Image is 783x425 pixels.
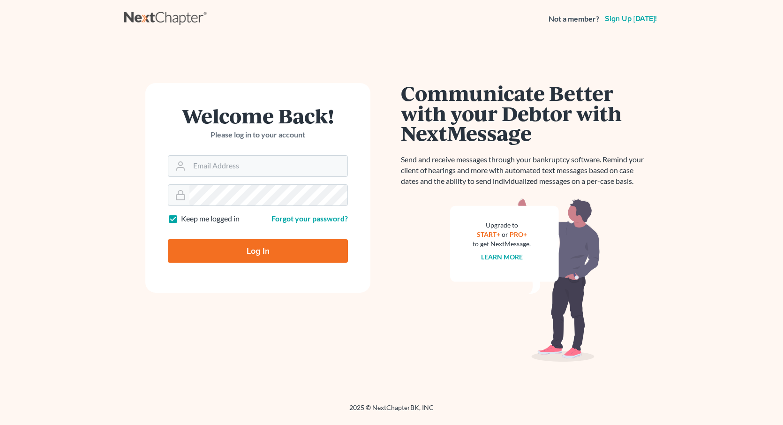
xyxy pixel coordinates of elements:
a: PRO+ [510,230,527,238]
p: Please log in to your account [168,129,348,140]
a: Forgot your password? [271,214,348,223]
a: Learn more [481,253,523,261]
input: Email Address [189,156,347,176]
div: Upgrade to [473,220,531,230]
img: nextmessage_bg-59042aed3d76b12b5cd301f8e5b87938c9018125f34e5fa2b7a6b67550977c72.svg [450,198,600,362]
a: Sign up [DATE]! [603,15,659,23]
p: Send and receive messages through your bankruptcy software. Remind your client of hearings and mo... [401,154,649,187]
h1: Welcome Back! [168,106,348,126]
label: Keep me logged in [181,213,240,224]
div: to get NextMessage. [473,239,531,249]
div: 2025 © NextChapterBK, INC [124,403,659,420]
input: Log In [168,239,348,263]
span: or [502,230,508,238]
a: START+ [477,230,500,238]
strong: Not a member? [549,14,599,24]
h1: Communicate Better with your Debtor with NextMessage [401,83,649,143]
